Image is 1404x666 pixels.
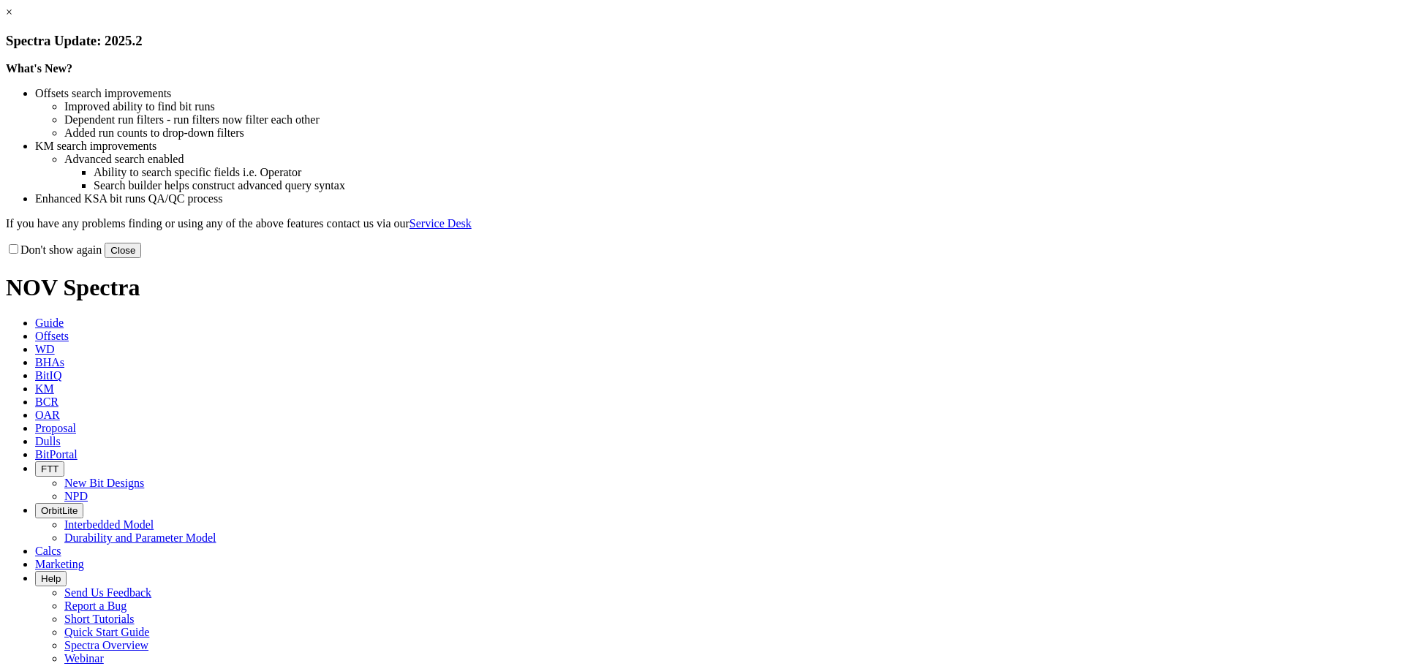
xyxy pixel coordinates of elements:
[94,166,1398,179] li: Ability to search specific fields i.e. Operator
[64,126,1398,140] li: Added run counts to drop-down filters
[35,87,1398,100] li: Offsets search improvements
[35,317,64,329] span: Guide
[64,531,216,544] a: Durability and Parameter Model
[64,639,148,651] a: Spectra Overview
[64,100,1398,113] li: Improved ability to find bit runs
[105,243,141,258] button: Close
[64,113,1398,126] li: Dependent run filters - run filters now filter each other
[6,243,102,256] label: Don't show again
[6,62,72,75] strong: What's New?
[94,179,1398,192] li: Search builder helps construct advanced query syntax
[41,505,78,516] span: OrbitLite
[409,217,472,230] a: Service Desk
[6,274,1398,301] h1: NOV Spectra
[6,6,12,18] a: ×
[64,626,149,638] a: Quick Start Guide
[35,192,1398,205] li: Enhanced KSA bit runs QA/QC process
[64,490,88,502] a: NPD
[9,244,18,254] input: Don't show again
[35,422,76,434] span: Proposal
[64,613,135,625] a: Short Tutorials
[64,586,151,599] a: Send Us Feedback
[35,435,61,447] span: Dulls
[64,518,154,531] a: Interbedded Model
[35,369,61,382] span: BitIQ
[41,573,61,584] span: Help
[35,409,60,421] span: OAR
[41,463,58,474] span: FTT
[64,652,104,665] a: Webinar
[35,330,69,342] span: Offsets
[64,153,1398,166] li: Advanced search enabled
[64,599,127,612] a: Report a Bug
[35,140,1398,153] li: KM search improvements
[35,545,61,557] span: Calcs
[35,448,78,461] span: BitPortal
[6,33,1398,49] h3: Spectra Update: 2025.2
[6,217,1398,230] p: If you have any problems finding or using any of the above features contact us via our
[64,477,144,489] a: New Bit Designs
[35,382,54,395] span: KM
[35,356,64,368] span: BHAs
[35,558,84,570] span: Marketing
[35,396,58,408] span: BCR
[35,343,55,355] span: WD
